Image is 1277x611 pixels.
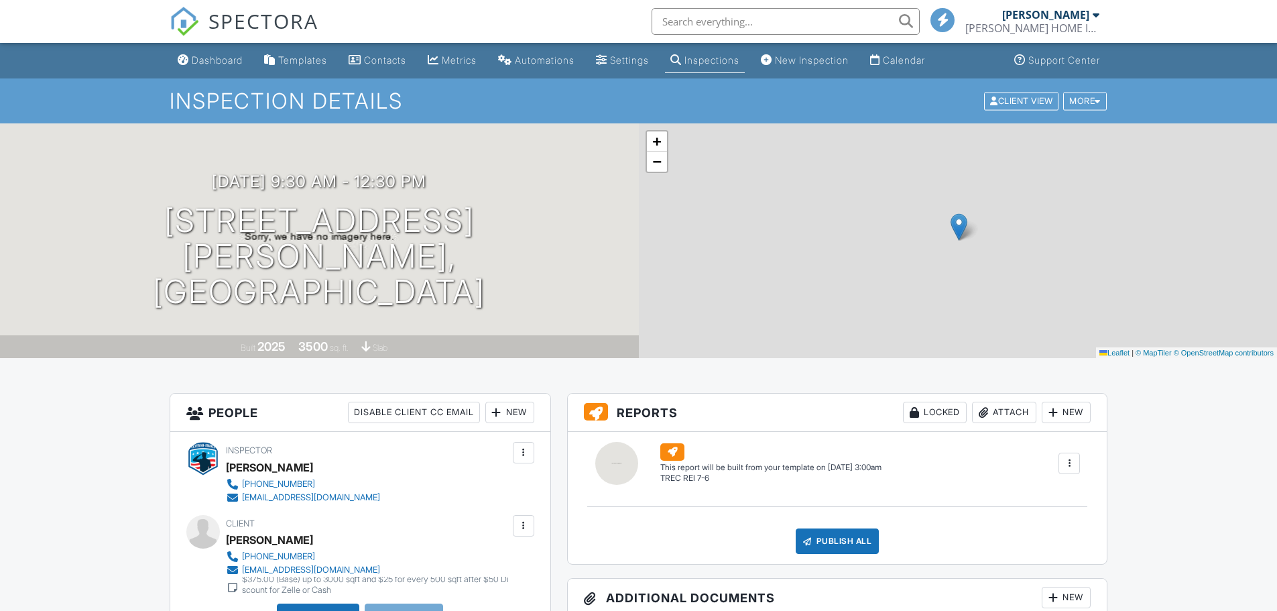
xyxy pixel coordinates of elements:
[684,54,739,66] div: Inspections
[241,343,255,353] span: Built
[330,343,349,353] span: sq. ft.
[278,54,327,66] div: Templates
[652,133,661,150] span: +
[442,54,477,66] div: Metrics
[226,457,313,478] div: [PERSON_NAME]
[660,462,881,473] div: This report will be built from your template on [DATE] 3:00am
[775,54,849,66] div: New Inspection
[192,54,243,66] div: Dashboard
[226,530,313,550] div: [PERSON_NAME]
[903,402,967,423] div: Locked
[259,48,332,73] a: Templates
[364,54,406,66] div: Contacts
[984,92,1058,110] div: Client View
[21,203,617,309] h1: [STREET_ADDRESS] [PERSON_NAME], [GEOGRAPHIC_DATA]
[493,48,580,73] a: Automations (Basic)
[242,551,315,562] div: [PHONE_NUMBER]
[212,172,426,190] h3: [DATE] 9:30 am - 12:30 pm
[652,8,920,35] input: Search everything...
[1136,349,1172,357] a: © MapTiler
[170,7,199,36] img: The Best Home Inspection Software - Spectora
[348,402,480,423] div: Disable Client CC Email
[755,48,854,73] a: New Inspection
[951,213,967,241] img: Marker
[242,565,380,575] div: [EMAIL_ADDRESS][DOMAIN_NAME]
[883,54,925,66] div: Calendar
[568,394,1107,432] h3: Reports
[422,48,482,73] a: Metrics
[1002,8,1089,21] div: [PERSON_NAME]
[257,339,286,353] div: 2025
[242,492,380,503] div: [EMAIL_ADDRESS][DOMAIN_NAME]
[1174,349,1274,357] a: © OpenStreetMap contributors
[226,445,272,455] span: Inspector
[485,402,534,423] div: New
[226,478,380,491] a: [PHONE_NUMBER]
[208,7,318,35] span: SPECTORA
[652,153,661,170] span: −
[591,48,654,73] a: Settings
[1028,54,1100,66] div: Support Center
[647,152,667,172] a: Zoom out
[983,95,1062,105] a: Client View
[170,18,318,46] a: SPECTORA
[865,48,930,73] a: Calendar
[965,21,1099,35] div: ROCKHILL HOME INSPECTIONS PLLC
[1009,48,1105,73] a: Support Center
[660,473,881,484] div: TREC REI 7-6
[343,48,412,73] a: Contacts
[226,550,509,563] a: [PHONE_NUMBER]
[242,574,509,596] div: $375.00 (Base) up to 3000 sqft and $25 for every 500 sqft after $50 Discount for Zelle or Cash
[610,54,649,66] div: Settings
[647,131,667,152] a: Zoom in
[1132,349,1134,357] span: |
[373,343,387,353] span: slab
[1042,587,1091,608] div: New
[172,48,248,73] a: Dashboard
[298,339,328,353] div: 3500
[515,54,574,66] div: Automations
[242,479,315,490] div: [PHONE_NUMBER]
[226,491,380,504] a: [EMAIL_ADDRESS][DOMAIN_NAME]
[1099,349,1130,357] a: Leaflet
[226,563,509,577] a: [EMAIL_ADDRESS][DOMAIN_NAME]
[796,529,879,554] div: Publish All
[665,48,745,73] a: Inspections
[170,394,550,432] h3: People
[1063,92,1107,110] div: More
[226,518,255,529] span: Client
[1042,402,1091,423] div: New
[170,89,1108,113] h1: Inspection Details
[972,402,1036,423] div: Attach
